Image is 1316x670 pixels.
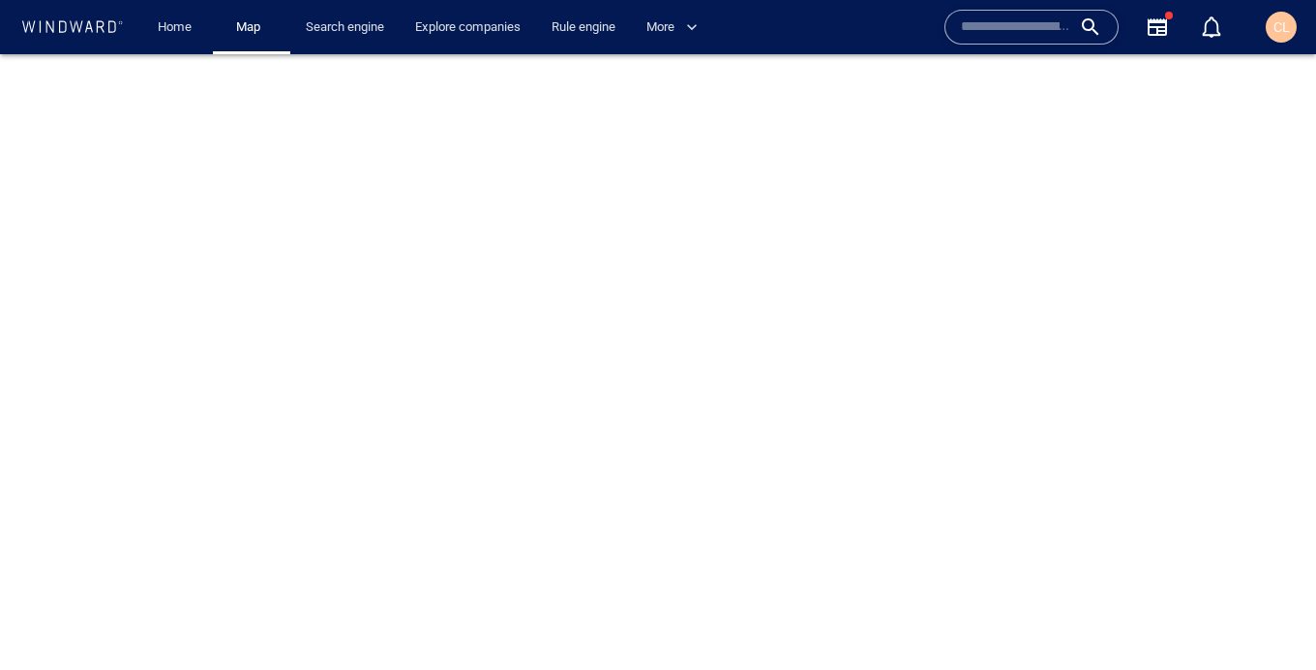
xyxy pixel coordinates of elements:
[1262,8,1301,46] button: CL
[1273,19,1290,35] span: CL
[298,11,392,45] a: Search engine
[646,16,698,39] span: More
[1200,15,1223,39] div: Notification center
[544,11,623,45] a: Rule engine
[1234,583,1301,655] iframe: Chat
[639,11,714,45] button: More
[143,11,205,45] button: Home
[221,11,283,45] button: Map
[228,11,275,45] a: Map
[407,11,528,45] a: Explore companies
[150,11,199,45] a: Home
